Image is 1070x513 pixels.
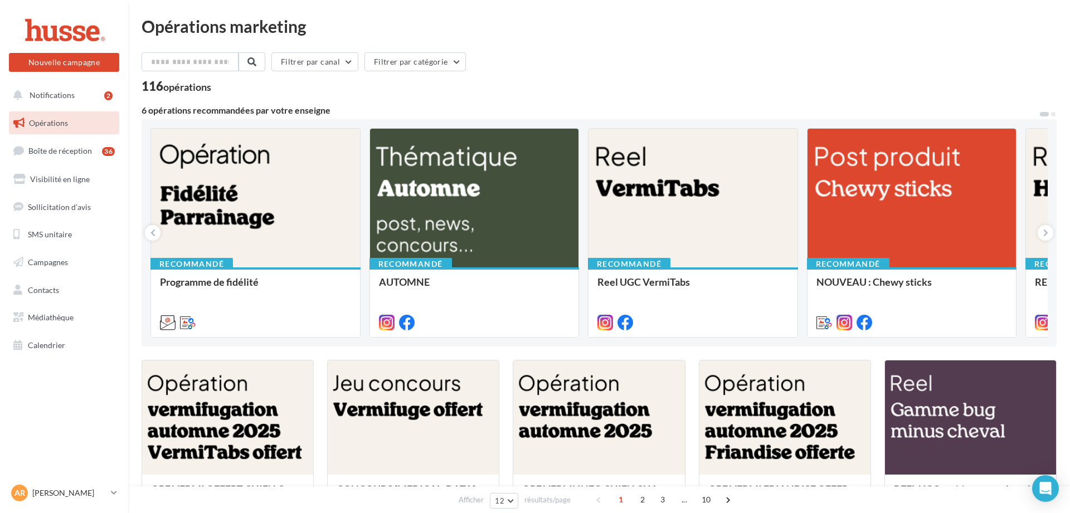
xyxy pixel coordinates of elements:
div: opérations [163,82,211,92]
span: Opérations [29,118,68,128]
a: AR [PERSON_NAME] [9,482,119,504]
a: Calendrier [7,334,121,357]
span: résultats/page [524,495,571,505]
span: Afficher [459,495,484,505]
a: Campagnes [7,251,121,274]
div: 116 [142,80,211,92]
div: CONCOURS [MEDICAL_DATA] OFFERT AUTOMNE 2025 [337,483,490,506]
div: Recommandé [150,258,233,270]
p: [PERSON_NAME] [32,487,106,499]
span: Visibilité en ligne [30,174,90,184]
a: SMS unitaire [7,223,121,246]
a: Visibilité en ligne [7,168,121,191]
div: AUTOMNE [379,276,570,299]
span: ... [675,491,693,509]
span: 12 [495,496,504,505]
div: 6 opérations recommandées par votre enseigne [142,106,1039,115]
div: 36 [102,147,115,156]
div: Opérations marketing [142,18,1057,35]
a: Opérations [7,111,121,135]
span: Notifications [30,90,75,100]
div: NOUVEAU : Chewy sticks [816,276,1008,299]
span: 10 [697,491,716,509]
span: 3 [654,491,672,509]
button: Nouvelle campagne [9,53,119,72]
span: Sollicitation d'avis [28,202,91,211]
a: Médiathèque [7,306,121,329]
button: Filtrer par canal [271,52,358,71]
span: Boîte de réception [28,146,92,155]
span: Calendrier [28,340,65,350]
span: Campagnes [28,257,68,267]
div: Recommandé [369,258,452,270]
div: OPE VERMI INFO CHIEN CHAT AUTOMNE [522,483,675,506]
div: Recommandé [588,258,670,270]
div: Recommandé [807,258,889,270]
button: 12 [490,493,518,509]
button: Filtrer par catégorie [364,52,466,71]
div: Reel UGC VermiTabs [597,276,789,299]
span: Contacts [28,285,59,295]
div: Programme de fidélité [160,276,351,299]
span: 1 [612,491,630,509]
button: Notifications 2 [7,84,117,107]
div: Open Intercom Messenger [1032,475,1059,502]
div: OPE VERMI OFFERT CHIEN CHAT AUTOMNE [151,483,304,506]
span: SMS unitaire [28,229,72,239]
div: REEL UGC anti-insectes cheval [894,483,1047,506]
span: 2 [634,491,651,509]
a: Boîte de réception36 [7,139,121,163]
a: Sollicitation d'avis [7,196,121,219]
div: OPE VERMI FRIANDISE OFFERTE CHIEN CHAT AUTOMNE [708,483,862,506]
span: Médiathèque [28,312,74,322]
div: 2 [104,91,113,100]
span: AR [14,487,25,499]
a: Contacts [7,279,121,302]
